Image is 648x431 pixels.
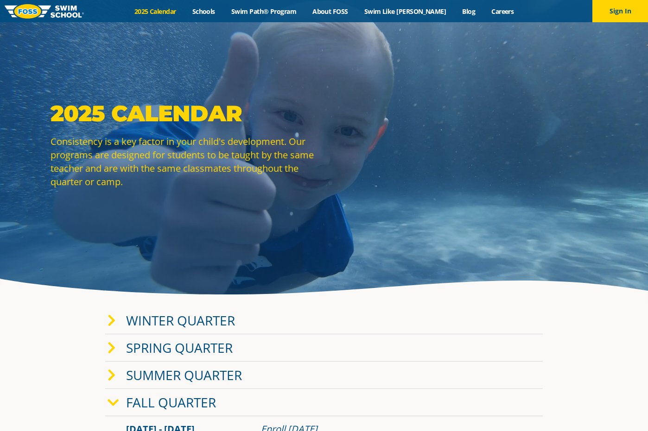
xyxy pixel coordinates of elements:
a: Schools [184,7,223,16]
a: Careers [483,7,522,16]
a: 2025 Calendar [126,7,184,16]
a: Spring Quarter [126,339,233,356]
a: Blog [454,7,483,16]
a: Swim Like [PERSON_NAME] [356,7,454,16]
a: Fall Quarter [126,394,216,411]
img: FOSS Swim School Logo [5,4,84,19]
a: About FOSS [305,7,356,16]
p: Consistency is a key factor in your child's development. Our programs are designed for students t... [51,135,319,188]
a: Winter Quarter [126,312,235,329]
strong: 2025 Calendar [51,100,242,127]
a: Swim Path® Program [223,7,304,16]
a: Summer Quarter [126,366,242,384]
